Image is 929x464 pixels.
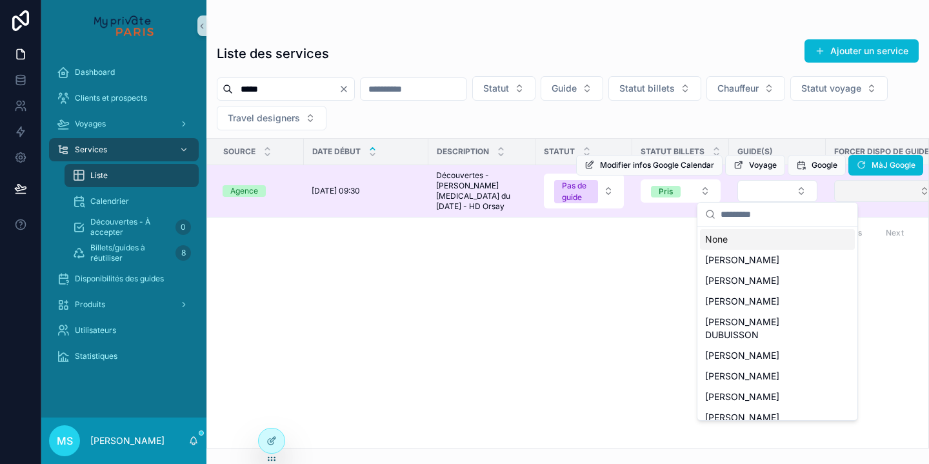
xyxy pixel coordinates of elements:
[90,434,165,447] p: [PERSON_NAME]
[725,155,785,176] button: Voyage
[659,186,673,197] div: Pris
[552,82,577,95] span: Guide
[312,186,360,196] span: [DATE] 09:30
[705,349,779,362] span: [PERSON_NAME]
[49,61,199,84] a: Dashboard
[541,76,603,101] button: Select Button
[700,229,855,250] div: None
[705,254,779,267] span: [PERSON_NAME]
[472,76,535,101] button: Select Button
[312,146,361,157] span: Date début
[706,76,785,101] button: Select Button
[49,293,199,316] a: Produits
[65,190,199,213] a: Calendrier
[90,170,108,181] span: Liste
[49,319,199,342] a: Utilisateurs
[339,84,354,94] button: Clear
[75,67,115,77] span: Dashboard
[544,174,624,208] button: Select Button
[75,325,116,336] span: Utilisateurs
[705,295,779,308] span: [PERSON_NAME]
[608,76,701,101] button: Select Button
[717,82,759,95] span: Chauffeur
[737,180,817,202] button: Select Button
[90,217,170,237] span: Découvertes - À accepter
[49,345,199,368] a: Statistiques
[436,170,528,212] span: Découvertes - [PERSON_NAME][MEDICAL_DATA] du [DATE] - HD Orsay
[217,45,329,63] h1: Liste des services
[65,241,199,265] a: Billets/guides à réutiliser8
[65,164,199,187] a: Liste
[75,351,117,361] span: Statistiques
[600,160,714,170] span: Modifier infos Google Calendar
[872,160,915,170] span: MàJ Google
[75,274,164,284] span: Disponibilités des guides
[790,76,888,101] button: Select Button
[483,82,509,95] span: Statut
[705,316,834,341] span: [PERSON_NAME] DUBUISSON
[705,411,779,424] span: [PERSON_NAME]
[57,433,73,449] span: MS
[75,145,107,155] span: Services
[804,39,919,63] button: Ajouter un service
[230,185,258,197] div: Agence
[217,106,326,130] button: Select Button
[49,112,199,136] a: Voyages
[801,82,861,95] span: Statut voyage
[75,119,106,129] span: Voyages
[228,112,300,125] span: Travel designers
[788,155,846,176] button: Google
[848,155,923,176] button: MàJ Google
[812,160,837,170] span: Google
[697,227,857,420] div: Suggestions
[65,216,199,239] a: Découvertes - À accepter0
[619,82,675,95] span: Statut billets
[90,196,129,207] span: Calendrier
[175,245,191,261] div: 8
[175,219,191,235] div: 0
[562,180,590,203] div: Pas de guide
[705,390,779,403] span: [PERSON_NAME]
[576,155,723,176] button: Modifier infos Google Calendar
[41,52,206,385] div: scrollable content
[223,146,255,157] span: Source
[641,179,721,203] button: Select Button
[705,370,779,383] span: [PERSON_NAME]
[75,93,147,103] span: Clients et prospects
[705,274,779,287] span: [PERSON_NAME]
[94,15,153,36] img: App logo
[49,138,199,161] a: Services
[49,86,199,110] a: Clients et prospects
[90,243,170,263] span: Billets/guides à réutiliser
[544,146,575,157] span: Statut
[49,267,199,290] a: Disponibilités des guides
[749,160,777,170] span: Voyage
[75,299,105,310] span: Produits
[437,146,489,157] span: Description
